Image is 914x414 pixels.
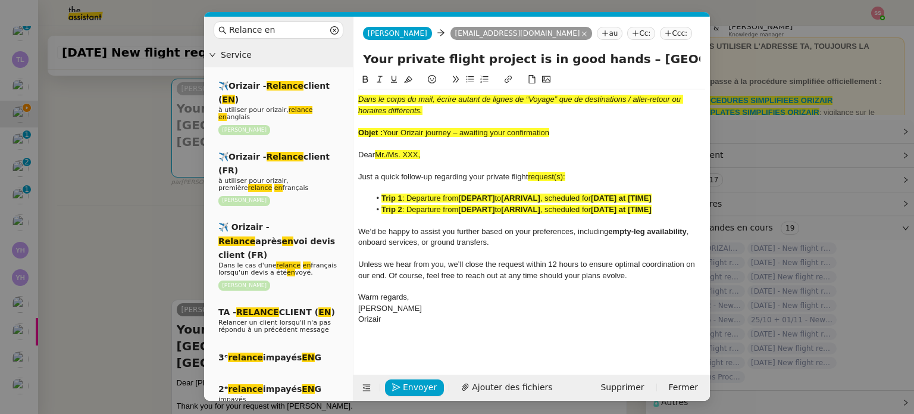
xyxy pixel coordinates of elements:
strong: Trip 2 [381,205,402,214]
span: Warm regards, [358,292,409,301]
button: Fermer [662,379,705,396]
em: EN [318,307,331,317]
nz-tag: Cc: [627,27,655,40]
strong: [DEPART] [458,205,494,214]
em: en [274,184,283,192]
strong: [ARRIVAL] [501,194,540,203]
strong: [DEPART] [458,194,494,203]
span: Ajouter des fichiers [472,381,552,394]
nz-tag: [PERSON_NAME] [218,281,270,291]
strong: [DATE] at [TIME] [591,194,652,203]
em: Relance [267,152,303,161]
div: Service [204,43,353,67]
span: : Departure from [402,194,459,203]
input: Templates [229,23,328,37]
input: Subject [363,50,700,68]
span: ✈️Orizair - client (FR) [218,152,330,175]
strong: Objet : [358,128,383,137]
span: ✈️ Orizair - après voi devis client (FR) [218,222,335,260]
span: , scheduled for [540,194,591,203]
span: Envoyer [403,381,437,394]
strong: empty-leg availability [608,227,687,236]
em: EN [302,384,314,394]
nz-tag: [PERSON_NAME] [218,196,270,206]
em: Relance [267,81,303,91]
strong: [ARRIVAL] [501,205,540,214]
nz-tag: [EMAIL_ADDRESS][DOMAIN_NAME] [450,27,593,40]
span: request(s): [528,172,565,181]
span: 3ᵉ impayés G [218,353,321,362]
em: relance [276,262,301,269]
span: Service [221,48,348,62]
span: , scheduled for [540,205,591,214]
span: Just a quick follow-up regarding your private flight [358,172,528,181]
nz-tag: [PERSON_NAME] [218,125,270,135]
em: relance [289,106,313,114]
strong: [DATE] at [TIME] [591,205,652,214]
span: impayés [218,396,246,403]
strong: Trip 1 [381,194,402,203]
span: à utiliser pour orizair, anglais [218,106,312,121]
span: Unless we hear from you, we’ll close the request within 12 hours to ensure optimal coordination o... [358,260,697,279]
span: Dans le cas d'une français lorsqu'un devis a été voyé. [218,262,337,276]
em: relance [228,384,262,394]
span: Your Orizair journey – awaiting your confirmation [383,128,549,137]
em: relance [228,353,262,362]
span: Mr./Ms. XXX, [375,150,420,159]
em: EN [302,353,314,362]
span: Relancer un client lorsqu'il n'a pas répondu à un précédent message [218,319,331,334]
em: Relance [218,236,255,246]
span: [PERSON_NAME] [358,304,422,313]
span: 2ᵉ impayés G [218,384,321,394]
span: Orizair [358,315,381,323]
span: ✈️Orizair - client ( ) [218,81,330,104]
button: Envoyer [385,379,444,396]
em: en [287,269,295,276]
nz-tag: Ccc: [660,27,692,40]
span: TA - CLIENT ( ) [218,307,335,317]
span: to [494,194,501,203]
span: Dear [358,150,375,159]
span: [PERSON_NAME] [368,29,427,38]
nz-tag: au [597,27,622,40]
span: We’d be happy to assist you further based on your preferences, including [358,227,608,236]
em: RELANCE [236,307,279,317]
em: en [282,236,293,246]
button: Ajouter des fichiers [454,379,559,396]
span: : Departure from [402,205,459,214]
span: Fermer [669,381,698,394]
em: relance [248,184,273,192]
span: Supprimer [600,381,644,394]
span: to [494,205,501,214]
em: en [303,262,311,269]
em: en [218,113,227,121]
button: Supprimer [593,379,651,396]
em: Dans le corps du mail, écrire autant de lignes de “Voyage” que de destinations / aller-retour ou ... [358,95,683,114]
span: à utiliser pour orizair, première français [218,177,308,192]
em: EN [222,95,234,104]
